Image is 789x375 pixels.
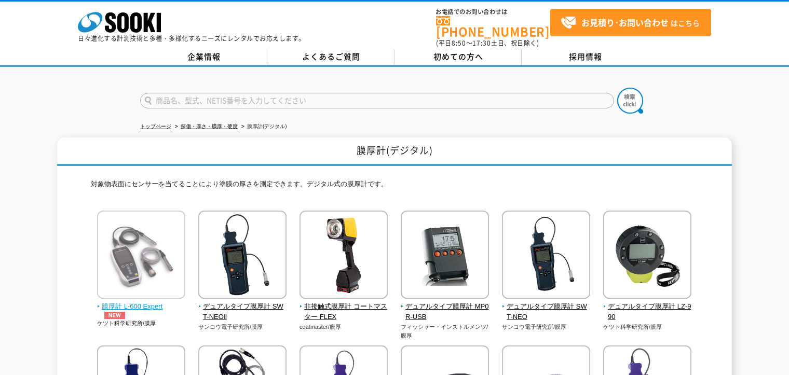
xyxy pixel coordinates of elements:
span: (平日 ～ 土日、祝日除く) [436,38,539,48]
p: サンコウ電子研究所/膜厚 [198,323,287,331]
span: 17:30 [472,38,491,48]
li: 膜厚計(デジタル) [239,121,287,132]
p: coatmaster/膜厚 [300,323,388,331]
a: デュアルタイプ膜厚計 SWT-NEO [502,291,591,323]
a: 初めての方へ [394,49,522,65]
img: デュアルタイプ膜厚計 MP0R-USB [401,211,489,301]
span: デュアルタイプ膜厚計 SWT-NEOⅡ [198,301,287,323]
input: 商品名、型式、NETIS番号を入力してください [140,93,614,108]
span: 初めての方へ [433,51,483,62]
a: トップページ [140,123,171,129]
a: 採用情報 [522,49,649,65]
a: お見積り･お問い合わせはこちら [550,9,711,36]
a: 膜厚計 L-600 ExpertNEW [97,291,186,320]
a: 探傷・厚さ・膜厚・硬度 [181,123,238,129]
span: はこちら [561,15,700,31]
a: デュアルタイプ膜厚計 SWT-NEOⅡ [198,291,287,323]
span: 8:50 [452,38,466,48]
a: 企業情報 [140,49,267,65]
a: [PHONE_NUMBER] [436,16,550,37]
span: お電話でのお問い合わせは [436,9,550,15]
img: デュアルタイプ膜厚計 LZ-990 [603,211,691,301]
p: フィッシャー・インストルメンツ/膜厚 [401,323,489,340]
a: デュアルタイプ膜厚計 MP0R-USB [401,291,489,323]
img: 膜厚計 L-600 Expert [97,211,185,301]
p: ケツト科学研究所/膜厚 [603,323,692,331]
span: 膜厚計 L-600 Expert [97,301,186,320]
span: デュアルタイプ膜厚計 LZ-990 [603,301,692,323]
span: デュアルタイプ膜厚計 MP0R-USB [401,301,489,323]
strong: お見積り･お問い合わせ [581,16,669,29]
a: 非接触式膜厚計 コートマスター FLEX [300,291,388,323]
img: デュアルタイプ膜厚計 SWT-NEOⅡ [198,211,287,301]
p: 対象物表面にセンサーを当てることにより塗膜の厚さを測定できます。デジタル式の膜厚計です。 [91,179,698,195]
span: 非接触式膜厚計 コートマスター FLEX [300,301,388,323]
img: デュアルタイプ膜厚計 SWT-NEO [502,211,590,301]
a: よくあるご質問 [267,49,394,65]
span: デュアルタイプ膜厚計 SWT-NEO [502,301,591,323]
a: デュアルタイプ膜厚計 LZ-990 [603,291,692,323]
img: 非接触式膜厚計 コートマスター FLEX [300,211,388,301]
p: ケツト科学研究所/膜厚 [97,319,186,328]
p: サンコウ電子研究所/膜厚 [502,323,591,331]
p: 日々進化する計測技術と多種・多様化するニーズにレンタルでお応えします。 [78,35,305,41]
img: NEW [102,312,128,319]
h1: 膜厚計(デジタル) [57,137,732,166]
img: btn_search.png [617,88,643,114]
